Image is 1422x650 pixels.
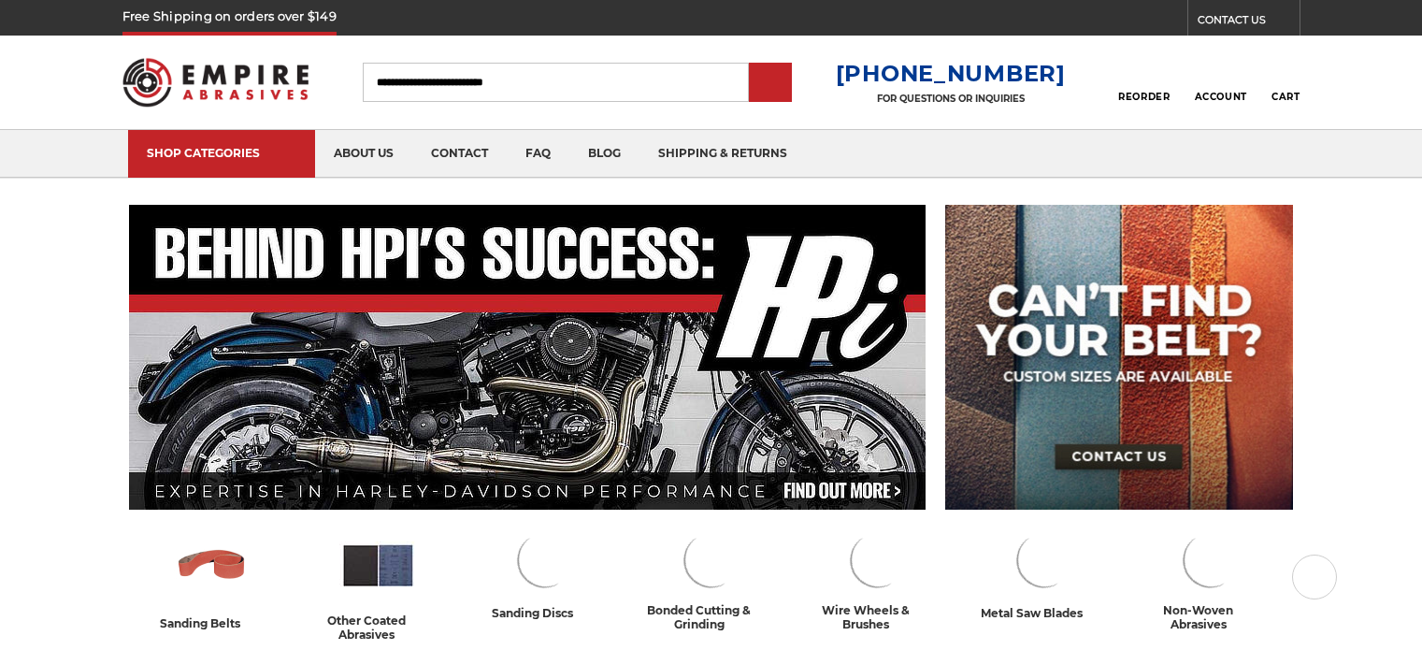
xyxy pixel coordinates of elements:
div: other coated abrasives [303,614,454,642]
img: Metal Saw Blades [1011,527,1078,594]
img: Sanding Discs [511,527,579,594]
p: FOR QUESTIONS OR INQUIRIES [836,93,1066,105]
img: Banner for an interview featuring Horsepower Inc who makes Harley performance upgrades featured o... [129,205,926,510]
a: contact [412,130,507,178]
div: SHOP CATEGORIES [147,146,296,160]
img: Other Coated Abrasives [339,527,417,604]
a: Cart [1271,62,1300,103]
div: non-woven abrasives [1135,603,1286,631]
div: metal saw blades [981,603,1107,623]
a: about us [315,130,412,178]
span: Reorder [1118,91,1170,103]
input: Submit [752,65,789,102]
div: sanding belts [160,614,265,633]
span: Account [1195,91,1247,103]
a: sanding belts [136,527,288,633]
img: Wire Wheels & Brushes [844,527,912,594]
a: faq [507,130,569,178]
button: Next [1292,555,1337,599]
a: wire wheels & brushes [802,527,954,631]
div: bonded cutting & grinding [636,603,787,631]
a: [PHONE_NUMBER] [836,60,1066,87]
img: Non-woven Abrasives [1177,527,1244,594]
a: metal saw blades [969,527,1120,623]
a: other coated abrasives [303,527,454,642]
a: CONTACT US [1198,9,1300,36]
span: Cart [1271,91,1300,103]
a: Reorder [1118,62,1170,102]
a: non-woven abrasives [1135,527,1286,631]
a: bonded cutting & grinding [636,527,787,631]
a: shipping & returns [639,130,806,178]
img: Sanding Belts [173,527,251,604]
div: wire wheels & brushes [802,603,954,631]
a: sanding discs [469,527,621,623]
img: Bonded Cutting & Grinding [678,527,745,594]
a: blog [569,130,639,178]
img: Empire Abrasives [122,46,309,119]
div: sanding discs [492,603,597,623]
img: promo banner for custom belts. [945,205,1293,510]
